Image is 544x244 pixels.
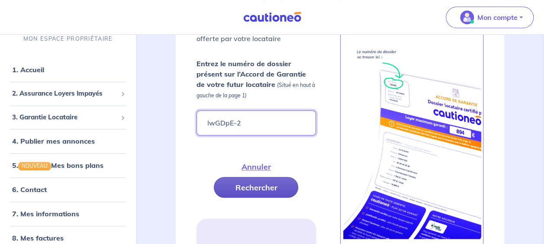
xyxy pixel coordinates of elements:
[23,35,113,43] p: MON ESPACE PROPRIÉTAIRE
[3,61,132,79] div: 1. Accueil
[3,133,132,150] div: 4. Publier mes annonces
[220,156,292,177] button: Annuler
[196,59,306,89] strong: Entrez le numéro de dossier présent sur l’Accord de Garantie de votre futur locataire
[446,6,534,28] button: illu_account_valid_menu.svgMon compte
[342,42,482,239] img: certificate-new.png
[12,234,64,243] a: 8. Mes factures
[12,66,44,74] a: 1. Accueil
[477,12,518,22] p: Mon compte
[12,161,103,170] a: 5.NOUVEAUMes bons plans
[214,177,298,198] button: Rechercher
[3,86,132,103] div: 2. Assurance Loyers Impayés
[3,181,132,199] div: 6. Contact
[12,89,117,99] span: 2. Assurance Loyers Impayés
[12,112,117,122] span: 3. Garantie Locataire
[12,186,47,194] a: 6. Contact
[12,137,95,146] a: 4. Publier mes annonces
[12,210,79,218] a: 7. Mes informations
[240,12,305,22] img: Cautioneo
[460,10,474,24] img: illu_account_valid_menu.svg
[196,82,315,99] em: (Situé en haut à gauche de la page 1)
[3,205,132,223] div: 7. Mes informations
[3,157,132,174] div: 5.NOUVEAUMes bons plans
[3,109,132,126] div: 3. Garantie Locataire
[196,110,315,135] input: Ex : 453678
